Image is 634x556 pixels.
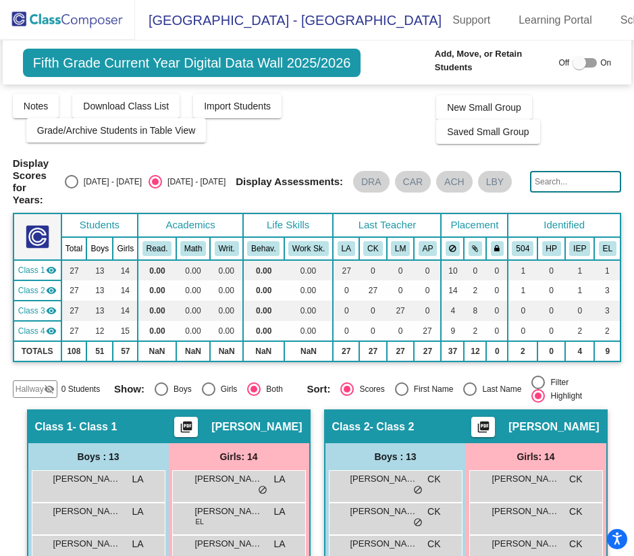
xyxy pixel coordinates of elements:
[441,341,464,361] td: 37
[594,301,620,321] td: 3
[436,95,532,120] button: New Small Group
[338,241,355,256] button: LA
[537,341,565,361] td: 0
[113,237,138,260] th: Girls
[14,301,61,321] td: Larissa Morgan - No Class Name
[508,341,537,361] td: 2
[243,321,284,341] td: 0.00
[61,280,87,301] td: 27
[61,341,87,361] td: 108
[46,326,57,336] mat-icon: visibility
[387,321,415,341] td: 0
[284,301,334,321] td: 0.00
[464,237,486,260] th: Keep with students
[427,537,440,551] span: CK
[508,213,620,237] th: Identified
[169,443,309,470] div: Girls: 14
[569,505,582,519] span: CK
[113,321,138,341] td: 15
[273,505,285,519] span: LA
[243,280,284,301] td: 0.00
[261,383,283,395] div: Both
[537,237,565,260] th: Health Plan
[542,241,561,256] button: HP
[447,102,521,113] span: New Small Group
[86,260,113,280] td: 13
[545,376,569,388] div: Filter
[569,241,590,256] button: IEP
[61,260,87,280] td: 27
[508,9,603,31] a: Learning Portal
[65,175,226,188] mat-radio-group: Select an option
[86,321,113,341] td: 12
[13,157,55,206] span: Display Scores for Years:
[508,301,537,321] td: 0
[243,341,284,361] td: NaN
[333,301,359,321] td: 0
[215,383,238,395] div: Girls
[243,260,284,280] td: 0.00
[464,280,486,301] td: 2
[486,280,508,301] td: 0
[565,341,594,361] td: 4
[414,280,441,301] td: 0
[466,443,606,470] div: Girls: 14
[350,505,418,518] span: [PERSON_NAME]
[565,301,594,321] td: 0
[284,280,334,301] td: 0.00
[210,341,243,361] td: NaN
[273,472,285,486] span: LA
[419,241,438,256] button: AP
[413,517,423,528] span: do_not_disturb_alt
[441,260,464,280] td: 10
[18,325,45,337] span: Class 4
[464,260,486,280] td: 0
[413,485,423,496] span: do_not_disturb_alt
[193,94,282,118] button: Import Students
[176,321,211,341] td: 0.00
[408,383,454,395] div: First Name
[441,301,464,321] td: 4
[427,472,440,486] span: CK
[441,321,464,341] td: 9
[288,241,329,256] button: Work Sk.
[545,390,582,402] div: Highlight
[512,241,533,256] button: 504
[475,420,492,439] mat-icon: picture_as_pdf
[18,264,45,276] span: Class 1
[594,237,620,260] th: English Language Learner
[46,285,57,296] mat-icon: visibility
[247,241,280,256] button: Behav.
[86,341,113,361] td: 51
[18,284,45,297] span: Class 2
[359,341,387,361] td: 27
[14,280,61,301] td: Cassondra Kavanagh - Class 2
[414,321,441,341] td: 27
[414,301,441,321] td: 0
[28,443,169,470] div: Boys : 13
[37,125,196,136] span: Grade/Archive Students in Table View
[46,265,57,276] mat-icon: visibility
[61,301,87,321] td: 27
[332,420,370,434] span: Class 2
[492,505,560,518] span: [PERSON_NAME]-Adi
[414,341,441,361] td: 27
[537,321,565,341] td: 0
[13,94,59,118] button: Notes
[176,280,211,301] td: 0.00
[478,171,512,193] mat-chip: LBY
[132,505,143,519] span: LA
[387,237,415,260] th: Larissa Morgan
[72,94,180,118] button: Download Class List
[565,237,594,260] th: Individualized Eduction Plan
[333,237,359,260] th: Lauren Alessio
[176,341,211,361] td: NaN
[594,341,620,361] td: 9
[441,280,464,301] td: 14
[16,383,44,395] span: Hallway
[178,420,194,439] mat-icon: picture_as_pdf
[113,301,138,321] td: 14
[83,101,169,111] span: Download Class List
[486,260,508,280] td: 0
[210,280,243,301] td: 0.00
